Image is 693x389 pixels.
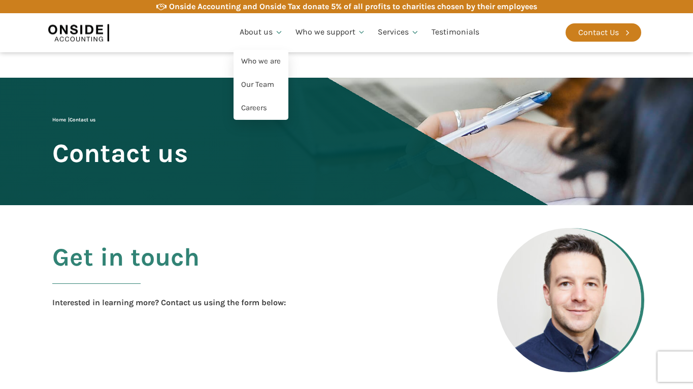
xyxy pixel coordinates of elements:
[289,15,372,50] a: Who we support
[52,243,200,296] h2: Get in touch
[234,96,288,120] a: Careers
[566,23,641,42] a: Contact Us
[578,26,619,39] div: Contact Us
[372,15,425,50] a: Services
[52,117,95,123] span: |
[52,139,188,167] span: Contact us
[52,117,66,123] a: Home
[234,73,288,96] a: Our Team
[234,50,288,73] a: Who we are
[425,15,485,50] a: Testimonials
[70,117,95,123] span: Contact us
[234,15,289,50] a: About us
[52,296,286,309] div: Interested in learning more? Contact us using the form below:
[48,21,109,44] img: Onside Accounting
